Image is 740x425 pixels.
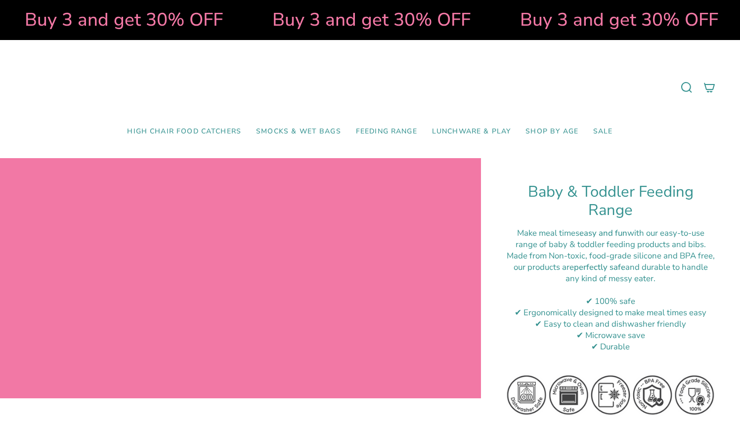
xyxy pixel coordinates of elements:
span: High Chair Food Catchers [127,127,241,136]
div: ✔ Durable [506,341,715,352]
div: ✔ Easy to clean and dishwasher friendly [506,318,715,330]
strong: perfectly safe [574,261,625,273]
a: Lunchware & Play [425,120,518,143]
strong: Buy 3 and get 30% OFF [516,7,714,32]
strong: Buy 3 and get 30% OFF [268,7,466,32]
h1: Baby & Toddler Feeding Range [506,183,715,220]
a: Mumma’s Little Helpers [285,55,455,120]
span: Smocks & Wet Bags [256,127,341,136]
a: High Chair Food Catchers [120,120,249,143]
strong: Buy 3 and get 30% OFF [20,7,218,32]
span: ade from Non-toxic, food-grade silicone and BPA free, our products are and durable to handle any ... [514,250,715,284]
a: SALE [586,120,620,143]
a: Feeding Range [348,120,425,143]
span: ✔ Microwave save [576,330,645,341]
div: ✔ Ergonomically designed to make meal times easy [506,307,715,318]
strong: easy and fun [579,227,627,239]
span: Lunchware & Play [432,127,511,136]
span: Feeding Range [356,127,417,136]
a: Shop by Age [518,120,586,143]
div: ✔ 100% safe [506,296,715,307]
span: SALE [593,127,613,136]
div: Make meal times with our easy-to-use range of baby & toddler feeding products and bibs. [506,227,715,250]
div: M [506,250,715,284]
span: Shop by Age [525,127,578,136]
a: Smocks & Wet Bags [249,120,348,143]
